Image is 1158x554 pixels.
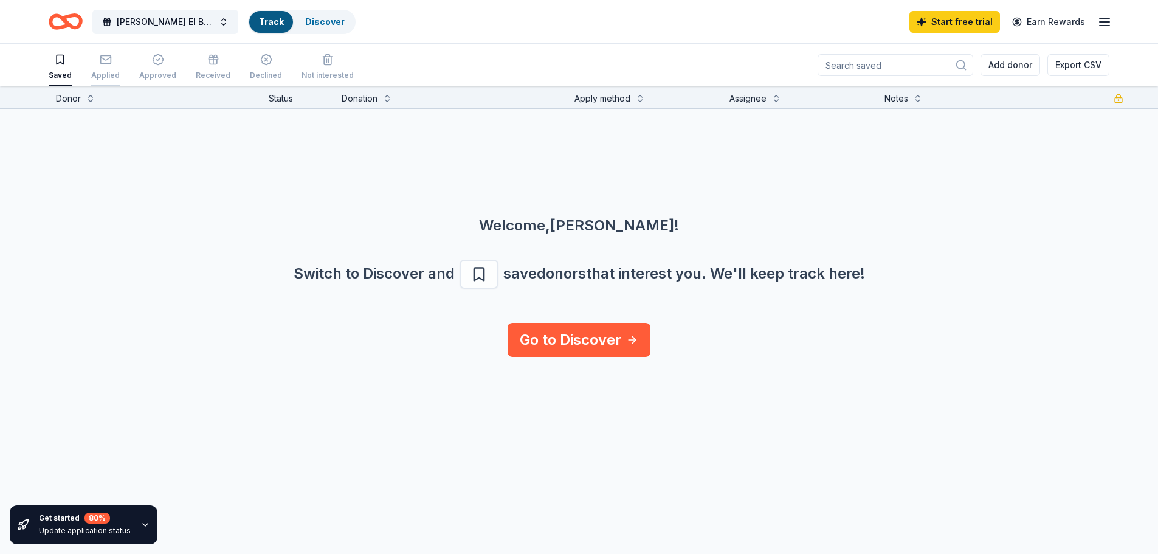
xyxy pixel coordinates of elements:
[259,16,283,27] a: Track
[250,49,282,86] button: Declined
[909,11,1000,33] a: Start free trial
[261,86,334,108] div: Status
[981,54,1040,76] button: Add donor
[574,91,630,106] div: Apply method
[1047,54,1109,76] button: Export CSV
[49,71,72,80] div: Saved
[884,91,908,106] div: Notes
[91,49,120,86] button: Applied
[49,7,83,36] a: Home
[302,71,354,80] div: Not interested
[1005,11,1092,33] a: Earn Rewards
[729,91,767,106] div: Assignee
[39,513,131,524] div: Get started
[29,260,1129,289] div: Switch to Discover and save donors that interest you. We ' ll keep track here!
[196,71,230,80] div: Received
[91,71,120,80] div: Applied
[305,16,345,27] a: Discover
[139,49,176,86] button: Approved
[49,49,72,86] button: Saved
[342,91,377,106] div: Donation
[302,49,354,86] button: Not interested
[818,54,973,76] input: Search saved
[56,91,81,106] div: Donor
[117,15,214,29] span: [PERSON_NAME] El Bash 2026
[248,10,356,34] button: TrackDiscover
[92,10,238,34] button: [PERSON_NAME] El Bash 2026
[84,513,110,524] div: 80 %
[508,323,650,357] a: Go to Discover
[139,71,176,80] div: Approved
[39,526,131,536] div: Update application status
[29,216,1129,235] div: Welcome, [PERSON_NAME] !
[196,49,230,86] button: Received
[250,71,282,80] div: Declined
